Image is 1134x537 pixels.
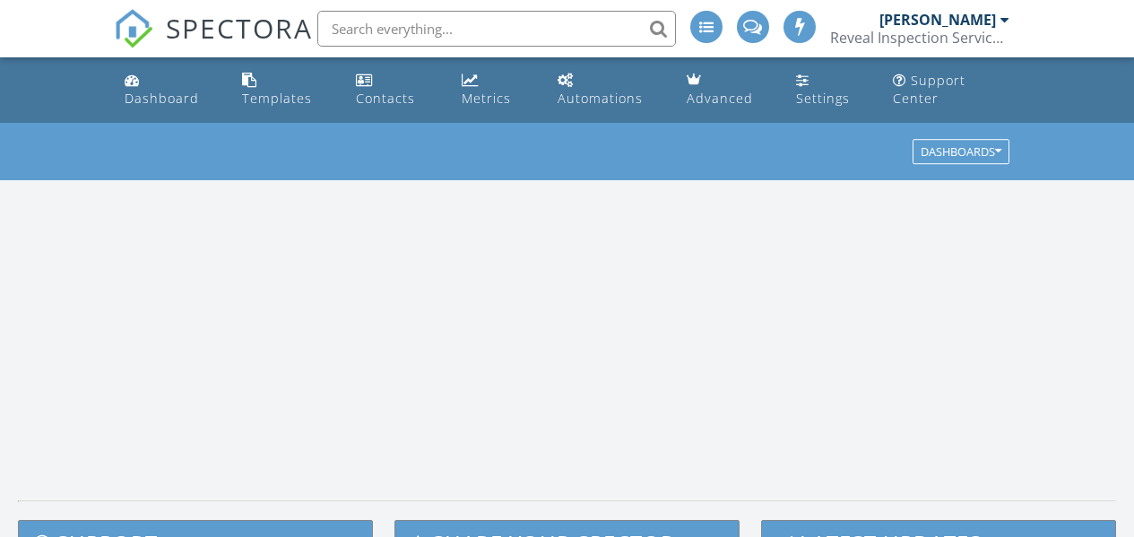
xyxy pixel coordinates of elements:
[114,9,153,48] img: The Best Home Inspection Software - Spectora
[242,90,312,107] div: Templates
[117,65,221,116] a: Dashboard
[462,90,511,107] div: Metrics
[114,24,313,62] a: SPECTORA
[789,65,871,116] a: Settings
[913,140,1009,165] button: Dashboards
[166,9,313,47] span: SPECTORA
[921,146,1001,159] div: Dashboards
[886,65,1017,116] a: Support Center
[879,11,996,29] div: [PERSON_NAME]
[558,90,643,107] div: Automations
[317,11,676,47] input: Search everything...
[550,65,665,116] a: Automations (Basic)
[680,65,775,116] a: Advanced
[349,65,439,116] a: Contacts
[687,90,753,107] div: Advanced
[125,90,199,107] div: Dashboard
[796,90,850,107] div: Settings
[830,29,1009,47] div: Reveal Inspection Services, LLC
[356,90,415,107] div: Contacts
[235,65,334,116] a: Templates
[893,72,965,107] div: Support Center
[454,65,536,116] a: Metrics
